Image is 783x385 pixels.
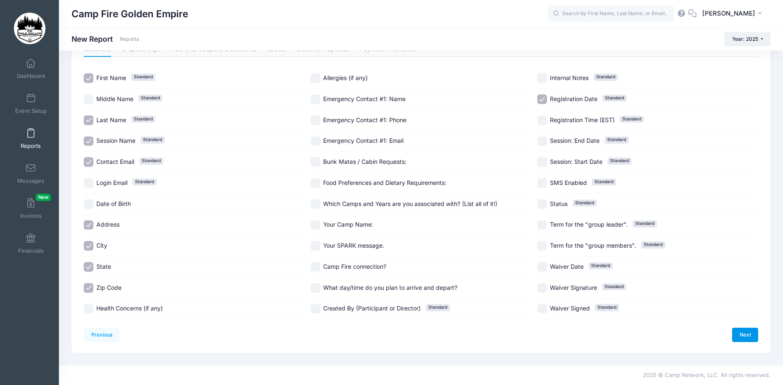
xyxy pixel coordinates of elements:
input: Which Camps and Years are you associated with? (List all of it!) [311,199,320,209]
span: Session: Start Date [550,158,603,165]
span: Standard [131,74,155,80]
a: Next [732,328,758,342]
a: Dashboard [11,54,51,83]
span: Standard [608,158,632,164]
span: Standard [620,116,644,123]
input: Search by First Name, Last Name, or Email... [548,5,674,22]
span: Emergency Contact #1: Email [323,137,403,144]
input: Session: Start DateStandard [537,157,547,167]
input: Term for the "group leader".Standard [537,220,547,230]
span: Standard [605,136,629,143]
a: Financials [11,229,51,258]
input: SMS EnabledStandard [537,178,547,188]
h1: New Report [72,35,139,43]
span: Standard [138,95,162,102]
span: What day/time do you plan to arrive and depart? [323,284,457,291]
span: Your SPARK message. [323,242,384,249]
h1: Camp Fire Golden Empire [72,4,188,24]
span: Status [550,200,568,207]
input: Login EmailStandard [84,178,93,188]
span: Standard [641,241,665,248]
span: Term for the "group members". [550,242,636,249]
span: Allergies (if any) [323,74,368,81]
span: Standard [133,179,157,185]
input: Emergency Contact #1: Name [311,94,320,104]
input: Waiver SignedStandard [537,304,547,314]
input: Food Preferences and Dietary Requirements: [311,178,320,188]
span: Year: 2025 [732,36,758,42]
input: Bunk Mates / Cabin Requests: [311,157,320,167]
span: [PERSON_NAME] [702,9,755,18]
span: Messages [17,177,44,184]
span: Created By (Participant or Director) [323,305,421,312]
span: Session: End Date [550,137,600,144]
span: Waiver Date [550,263,584,270]
input: Session: End DateStandard [537,136,547,146]
a: Previous [84,328,119,342]
span: Camp Fire connection? [323,263,386,270]
button: Year: 2025 [725,32,770,46]
span: Contact Email [96,158,134,165]
span: Waiver Signed [550,305,590,312]
span: Standard [594,74,618,80]
span: Financials [18,247,44,254]
span: Date of Birth [96,200,131,207]
input: StatusStandard [537,199,547,209]
a: Event Setup [11,89,51,118]
span: Your Camp Name: [323,221,373,228]
span: Dashboard [17,72,45,80]
span: New [36,194,51,201]
span: Registration Date [550,95,597,102]
input: Camp Fire connection? [311,262,320,272]
input: What day/time do you plan to arrive and depart? [311,283,320,293]
span: Standard [131,116,155,123]
input: Emergency Contact #1: Email [311,136,320,146]
span: Standard [139,158,163,164]
span: Login Email [96,179,127,186]
span: Session Name [96,137,135,144]
input: State [84,262,93,272]
span: First Name [96,74,126,81]
span: State [96,263,111,270]
input: Waiver SignatureStandard [537,283,547,293]
span: Standard [603,95,626,102]
span: Standard [602,283,626,290]
span: City [96,242,107,249]
input: Address [84,220,93,230]
input: Date of Birth [84,199,93,209]
input: Contact EmailStandard [84,157,93,167]
input: Session NameStandard [84,136,93,146]
span: Reports [21,142,41,150]
span: Standard [589,262,613,269]
span: Standard [633,220,657,227]
span: Emergency Contact #1: Phone [323,116,406,123]
span: SMS Enabled [550,179,587,186]
input: Your SPARK message. [311,241,320,251]
a: Reports [11,124,51,153]
span: Registration Time (EST) [550,116,615,123]
span: Invoices [20,212,42,219]
input: Your Camp Name: [311,220,320,230]
input: Allergies (if any) [311,73,320,83]
input: Health Concerns (if any) [84,304,93,314]
input: City [84,241,93,251]
img: Camp Fire Golden Empire [14,13,45,44]
span: Waiver Signature [550,284,597,291]
input: Zip Code [84,283,93,293]
input: Middle NameStandard [84,94,93,104]
span: Bunk Mates / Cabin Requests: [323,158,406,165]
span: Middle Name [96,95,133,102]
input: Created By (Participant or Director)Standard [311,304,320,314]
span: Food Preferences and Dietary Requirements: [323,179,446,186]
span: Zip Code [96,284,122,291]
span: Standard [595,304,619,311]
input: Last NameStandard [84,115,93,125]
input: Registration Time (EST)Standard [537,115,547,125]
input: Internal NotesStandard [537,73,547,83]
input: Waiver DateStandard [537,262,547,272]
input: Emergency Contact #1: Phone [311,115,320,125]
span: Event Setup [15,107,47,115]
span: Term for the "group leader". [550,221,628,228]
a: InvoicesNew [11,194,51,223]
span: Last Name [96,116,126,123]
